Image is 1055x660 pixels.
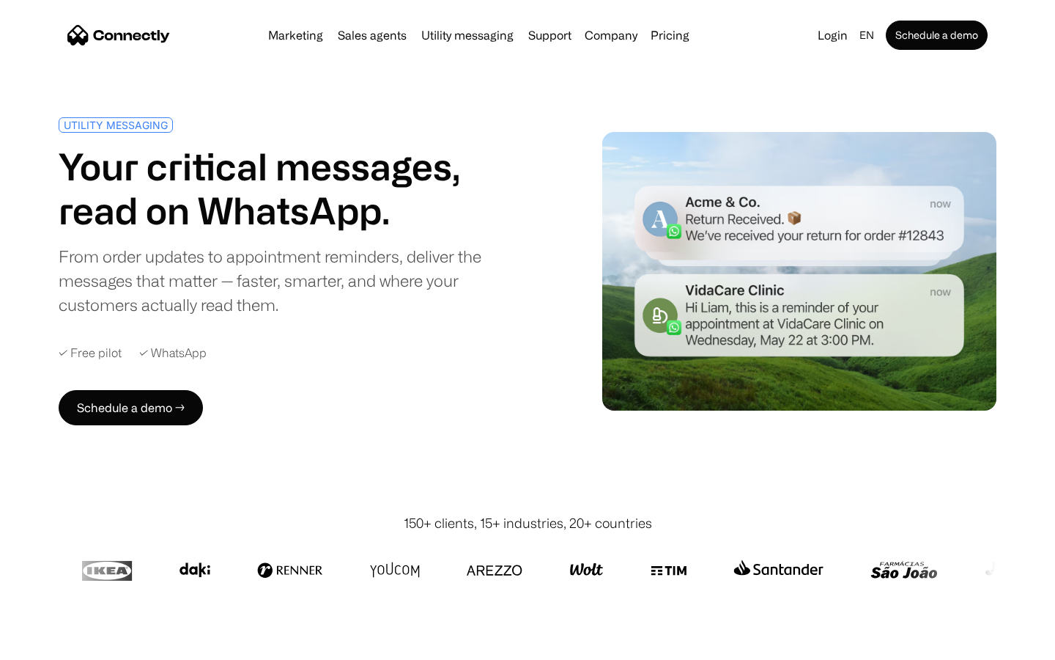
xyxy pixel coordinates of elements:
a: Schedule a demo [886,21,988,50]
a: Utility messaging [415,29,519,41]
a: Support [522,29,577,41]
a: Sales agents [332,29,412,41]
ul: Language list [29,634,88,655]
a: Pricing [645,29,695,41]
div: UTILITY MESSAGING [64,120,168,131]
a: Login [812,25,854,45]
h1: Your critical messages, read on WhatsApp. [59,144,522,232]
div: From order updates to appointment reminders, deliver the messages that matter — faster, smarter, ... [59,244,522,317]
aside: Language selected: English [15,633,88,655]
div: Company [585,25,637,45]
a: Schedule a demo → [59,390,203,425]
div: en [859,25,874,45]
div: 150+ clients, 15+ industries, 20+ countries [404,513,652,533]
div: ✓ WhatsApp [139,346,207,360]
div: ✓ Free pilot [59,346,122,360]
a: Marketing [262,29,329,41]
